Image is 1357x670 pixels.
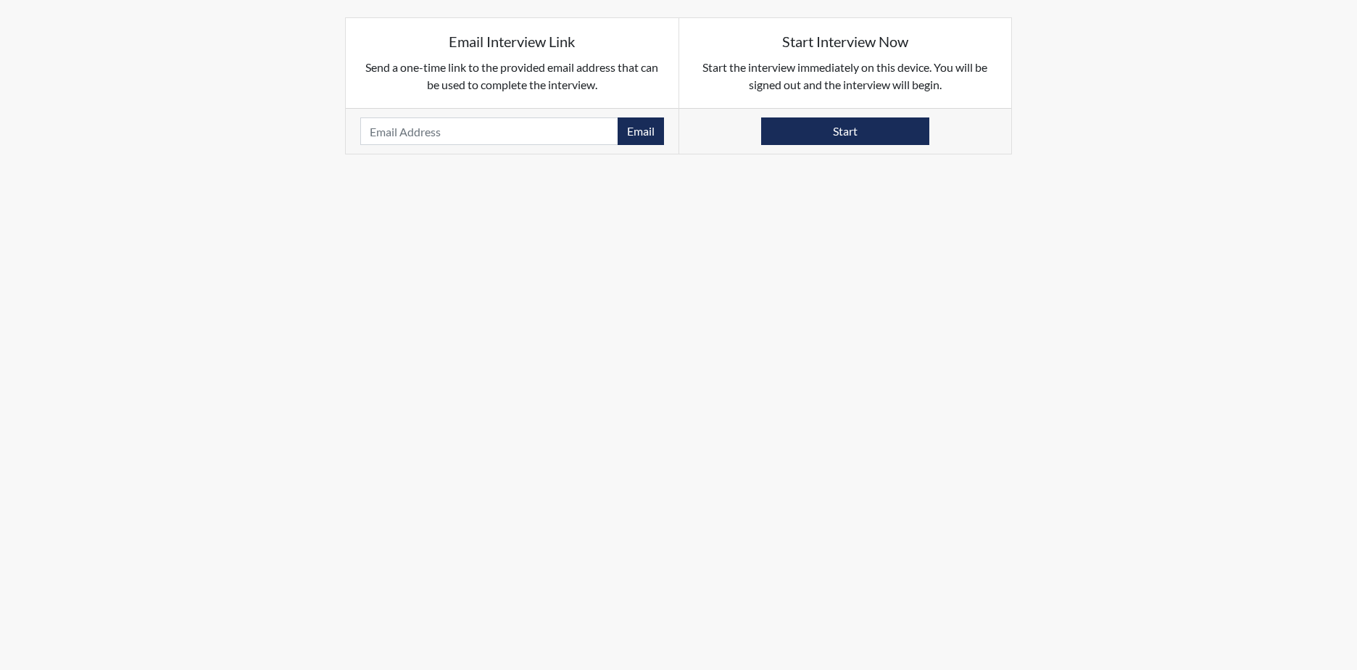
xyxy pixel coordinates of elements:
h5: Start Interview Now [694,33,997,50]
p: Send a one-time link to the provided email address that can be used to complete the interview. [360,59,664,94]
button: Email [618,117,664,145]
input: Email Address [360,117,618,145]
p: Start the interview immediately on this device. You will be signed out and the interview will begin. [694,59,997,94]
h5: Email Interview Link [360,33,664,50]
button: Start [761,117,929,145]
